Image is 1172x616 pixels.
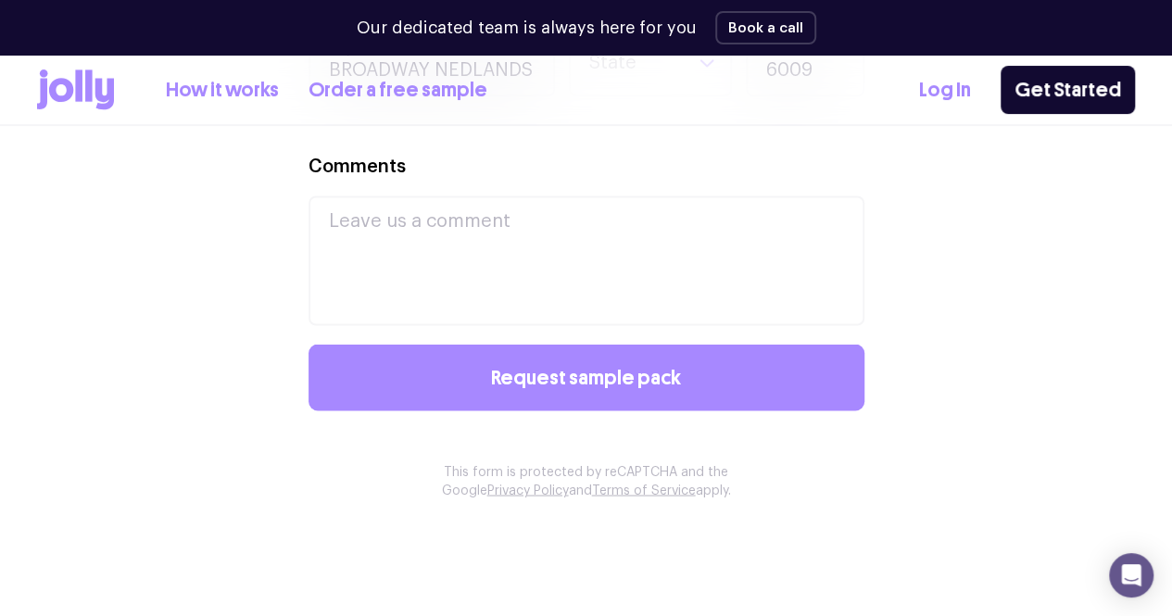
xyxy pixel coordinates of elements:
[592,484,696,497] a: Terms of Service
[491,367,681,387] span: Request sample pack
[487,484,569,497] a: Privacy Policy
[166,75,279,106] a: How it works
[1109,553,1153,597] div: Open Intercom Messenger
[309,154,406,181] label: Comments
[1001,66,1135,114] a: Get Started
[715,11,816,44] button: Book a call
[309,75,487,106] a: Order a free sample
[409,462,764,499] p: This form is protected by reCAPTCHA and the Google and apply.
[309,344,864,410] button: Request sample pack
[919,75,971,106] a: Log In
[357,16,697,41] p: Our dedicated team is always here for you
